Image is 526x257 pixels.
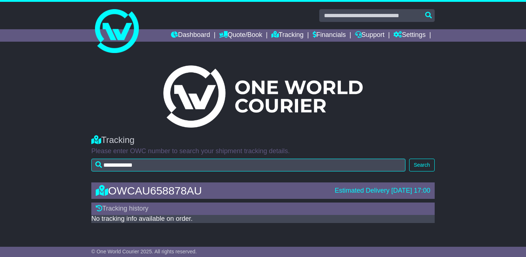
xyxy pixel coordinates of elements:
a: Support [355,29,385,42]
a: Tracking [271,29,304,42]
a: Financials [313,29,346,42]
div: Tracking history [91,203,435,215]
img: Light [163,65,363,128]
a: Dashboard [171,29,210,42]
span: © One World Courier 2025. All rights reserved. [91,249,197,254]
p: Please enter OWC number to search your shipment tracking details. [91,147,435,155]
div: OWCAU658878AU [92,185,331,197]
button: Search [409,159,435,171]
div: Estimated Delivery [DATE] 17:00 [335,187,430,195]
a: Settings [393,29,426,42]
a: Quote/Book [219,29,262,42]
div: No tracking info available on order. [91,215,435,223]
div: Tracking [91,135,435,145]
